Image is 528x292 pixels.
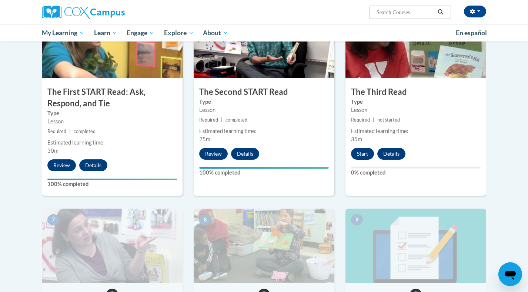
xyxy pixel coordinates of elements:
button: Review [47,159,76,171]
input: Search Courses [376,8,435,17]
div: Your progress [199,167,329,169]
button: Details [377,148,405,160]
span: Engage [127,29,154,37]
div: Estimated learning time: [47,139,177,147]
div: Main menu [31,24,497,42]
h3: The Third Read [345,86,486,98]
a: Cox Campus [42,6,183,19]
span: My Learning [42,29,84,37]
button: Search [435,8,446,17]
span: | [221,117,223,123]
span: | [373,117,374,123]
span: 35m [351,136,362,142]
iframe: Button to launch messaging window [498,262,522,286]
label: 100% completed [199,169,329,177]
span: 30m [47,147,59,154]
span: not started [377,117,400,123]
button: Start [351,148,374,160]
span: 25m [199,136,210,142]
span: En español [456,29,487,37]
span: Required [351,117,370,123]
label: Type [199,98,329,106]
button: Details [231,148,259,160]
a: My Learning [37,24,89,42]
button: Account Settings [464,6,486,17]
span: completed [74,129,96,134]
span: 7 [47,214,59,225]
span: Learn [94,29,117,37]
span: Required [47,129,66,134]
button: Review [199,148,228,160]
div: Lesson [47,117,177,126]
div: Estimated learning time: [199,127,329,135]
div: Lesson [199,106,329,114]
a: About [198,24,233,42]
label: 100% completed [47,180,177,188]
span: Required [199,117,218,123]
label: 0% completed [351,169,481,177]
label: Type [47,109,177,117]
span: 8 [199,214,211,225]
img: Course Image [345,209,486,283]
div: Your progress [47,179,177,180]
span: Explore [164,29,194,37]
h3: The Second START Read [194,86,334,98]
a: Learn [89,24,122,42]
h3: The First START Read: Ask, Respond, and Tie [42,86,183,109]
span: 9 [351,214,363,225]
img: Course Image [194,209,334,283]
a: En español [451,25,492,41]
div: Estimated learning time: [351,127,481,135]
img: Course Image [42,209,183,283]
a: Engage [122,24,159,42]
button: Details [79,159,107,171]
a: Explore [159,24,198,42]
span: completed [225,117,247,123]
div: Lesson [351,106,481,114]
span: | [69,129,71,134]
span: About [203,29,228,37]
img: Cox Campus [42,6,125,19]
label: Type [351,98,481,106]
